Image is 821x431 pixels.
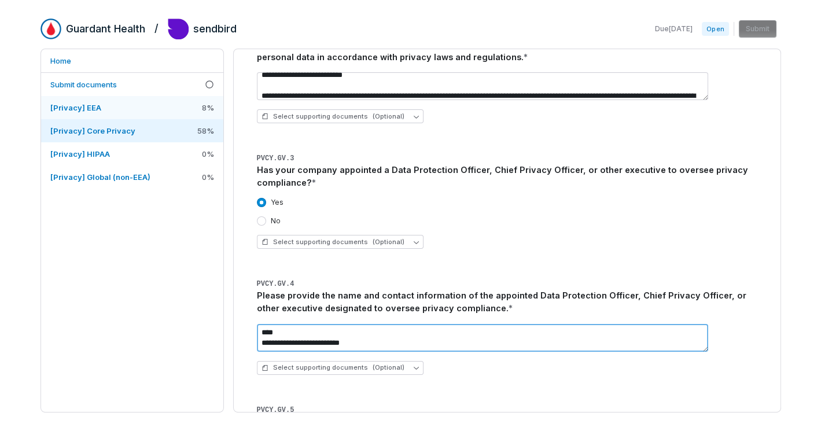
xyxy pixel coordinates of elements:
span: PVCY.GV.4 [257,280,294,288]
span: (Optional) [373,238,404,246]
span: Select supporting documents [262,238,404,246]
span: [Privacy] HIPAA [50,149,110,159]
a: Submit documents [41,73,223,96]
span: PVCY.GV.5 [257,406,294,414]
div: Please provide the name and contact information of the appointed Data Protection Officer, Chief P... [257,289,757,315]
label: No [271,216,281,226]
span: 0 % [202,172,214,182]
span: Open [702,22,728,36]
span: PVCY.GV.3 [257,154,294,163]
span: Submit documents [50,80,117,89]
span: Due [DATE] [655,24,693,34]
a: [Privacy] EEA8% [41,96,223,119]
span: (Optional) [373,112,404,121]
label: Yes [271,198,284,207]
span: [Privacy] EEA [50,103,101,112]
span: 58 % [197,126,214,136]
span: Select supporting documents [262,363,404,372]
div: Has your company appointed a Data Protection Officer, Chief Privacy Officer, or other executive t... [257,164,757,189]
span: Select supporting documents [262,112,404,121]
div: Please provide details of the types of policies and procedures in place for collecting, storing, ... [257,38,757,64]
a: Home [41,49,223,72]
span: [Privacy] Global (non-EEA) [50,172,150,182]
span: 8 % [202,102,214,113]
a: [Privacy] HIPAA0% [41,142,223,165]
h2: Guardant Health [66,21,145,36]
span: (Optional) [373,363,404,372]
a: [Privacy] Core Privacy58% [41,119,223,142]
h2: / [154,19,159,36]
span: [Privacy] Core Privacy [50,126,135,135]
span: 0 % [202,149,214,159]
a: [Privacy] Global (non-EEA)0% [41,165,223,189]
h2: sendbird [193,21,237,36]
